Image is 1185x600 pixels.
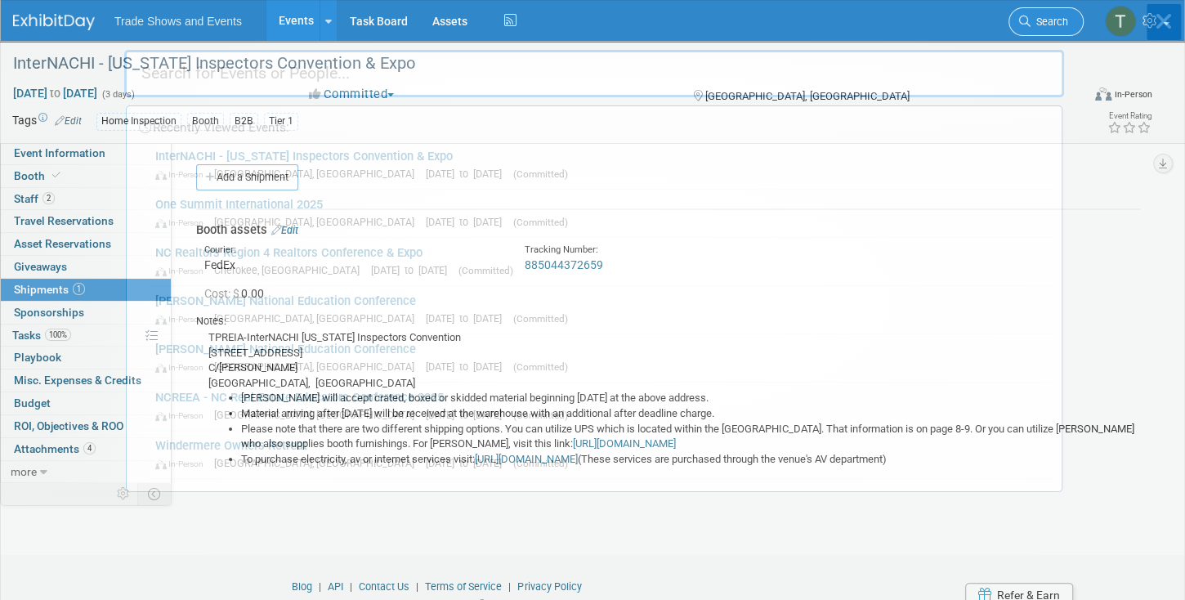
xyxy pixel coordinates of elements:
span: [DATE] to [DATE] [426,360,510,373]
span: (Committed) [513,313,568,325]
span: [DATE] to [DATE] [426,216,510,228]
span: [GEOGRAPHIC_DATA], [GEOGRAPHIC_DATA] [214,457,423,469]
span: In-Person [155,266,211,276]
span: [DATE] to [DATE] [426,409,510,421]
span: [GEOGRAPHIC_DATA], [GEOGRAPHIC_DATA] [214,168,423,180]
a: [PERSON_NAME] National Education Conference In-Person [GEOGRAPHIC_DATA], [GEOGRAPHIC_DATA] [DATE]... [147,334,1053,382]
span: (Committed) [513,361,568,373]
span: In-Person [155,217,211,228]
input: Search for Events or People... [124,50,1064,97]
span: In-Person [155,362,211,373]
a: NCREEA - NC Real Estate Educators Conference 2025 In-Person [GEOGRAPHIC_DATA], [GEOGRAPHIC_DATA] ... [147,383,1053,430]
span: In-Person [155,314,211,325]
span: In-Person [155,459,211,469]
span: In-Person [155,410,211,421]
span: Cherokee, [GEOGRAPHIC_DATA] [214,264,368,276]
span: In-Person [155,169,211,180]
span: (Committed) [513,168,568,180]
span: (Committed) [513,217,568,228]
span: [GEOGRAPHIC_DATA], [GEOGRAPHIC_DATA] [214,409,423,421]
span: (Committed) [513,458,568,469]
span: (Committed) [458,265,513,276]
a: [PERSON_NAME] National Education Conference In-Person [GEOGRAPHIC_DATA], [GEOGRAPHIC_DATA] [DATE]... [147,286,1053,334]
span: [DATE] to [DATE] [426,457,510,469]
div: Recently Viewed Events: [135,106,1053,141]
a: Windermere Owners Retreat In-Person [GEOGRAPHIC_DATA], [GEOGRAPHIC_DATA] [DATE] to [DATE] (Commit... [147,431,1053,478]
span: [GEOGRAPHIC_DATA], [GEOGRAPHIC_DATA] [214,360,423,373]
span: [GEOGRAPHIC_DATA], [GEOGRAPHIC_DATA] [214,312,423,325]
a: NC Realtors Region 4 Realtors Conference & Expo In-Person Cherokee, [GEOGRAPHIC_DATA] [DATE] to [... [147,238,1053,285]
span: [DATE] to [DATE] [426,168,510,180]
span: [DATE] to [DATE] [426,312,510,325]
a: One Summit International 2025 In-Person [GEOGRAPHIC_DATA], [GEOGRAPHIC_DATA] [DATE] to [DATE] (Co... [147,190,1053,237]
span: [GEOGRAPHIC_DATA], [GEOGRAPHIC_DATA] [214,216,423,228]
span: [DATE] to [DATE] [371,264,455,276]
a: InterNACHI - [US_STATE] Inspectors Convention & Expo In-Person [GEOGRAPHIC_DATA], [GEOGRAPHIC_DAT... [147,141,1053,189]
span: (Committed) [513,410,568,421]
